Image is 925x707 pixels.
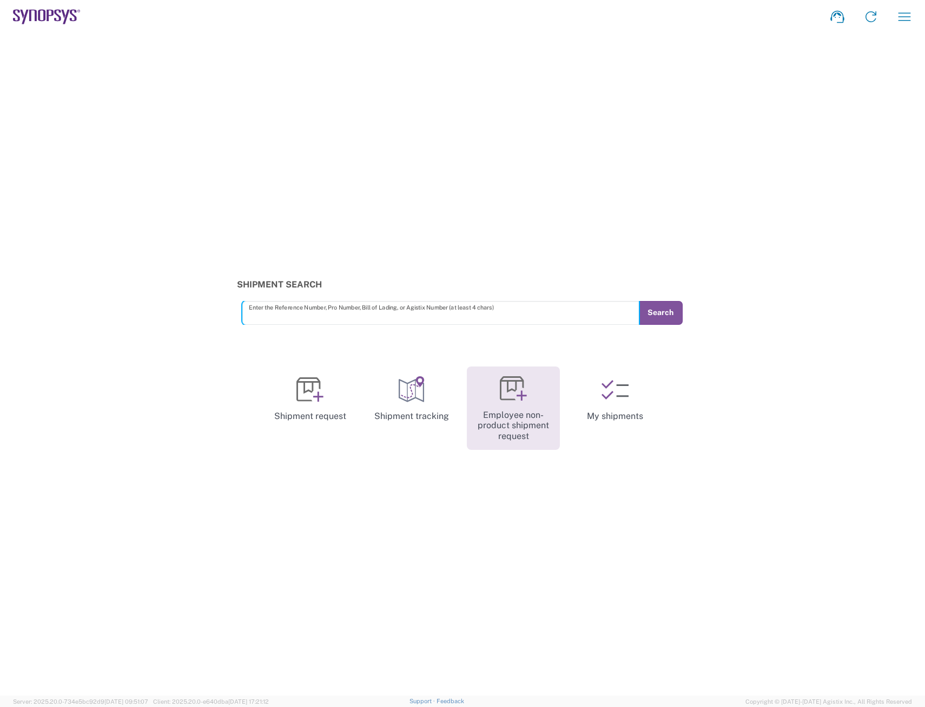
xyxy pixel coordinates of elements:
[639,301,683,325] button: Search
[153,698,269,705] span: Client: 2025.20.0-e640dba
[104,698,148,705] span: [DATE] 09:51:07
[263,366,356,431] a: Shipment request
[745,697,912,706] span: Copyright © [DATE]-[DATE] Agistix Inc., All Rights Reserved
[437,698,464,704] a: Feedback
[365,366,458,431] a: Shipment tracking
[237,279,688,290] h3: Shipment Search
[228,698,269,705] span: [DATE] 17:21:12
[467,366,560,450] a: Employee non-product shipment request
[13,698,148,705] span: Server: 2025.20.0-734e5bc92d9
[569,366,662,431] a: My shipments
[409,698,437,704] a: Support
